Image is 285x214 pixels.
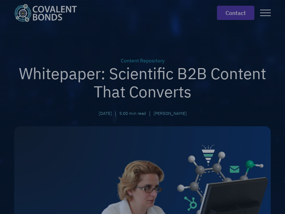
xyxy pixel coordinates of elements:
[217,6,254,20] a: contact
[14,57,271,65] div: Content Repository
[115,109,116,118] div: |
[99,110,112,117] div: [DATE]
[14,4,77,22] img: Covalent Bonds White / Teal Logo
[119,110,146,117] div: 5:00 min read
[154,110,187,117] a: [PERSON_NAME]
[14,65,271,101] h1: Whitepaper: Scientific B2B Content That Converts
[14,4,83,22] a: home
[149,109,151,118] div: |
